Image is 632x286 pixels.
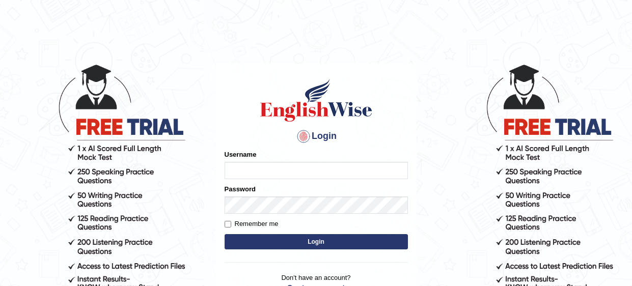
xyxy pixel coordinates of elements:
[225,128,408,145] h4: Login
[225,150,257,159] label: Username
[258,77,374,123] img: Logo of English Wise sign in for intelligent practice with AI
[225,219,279,229] label: Remember me
[225,234,408,249] button: Login
[225,184,256,194] label: Password
[225,221,231,227] input: Remember me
